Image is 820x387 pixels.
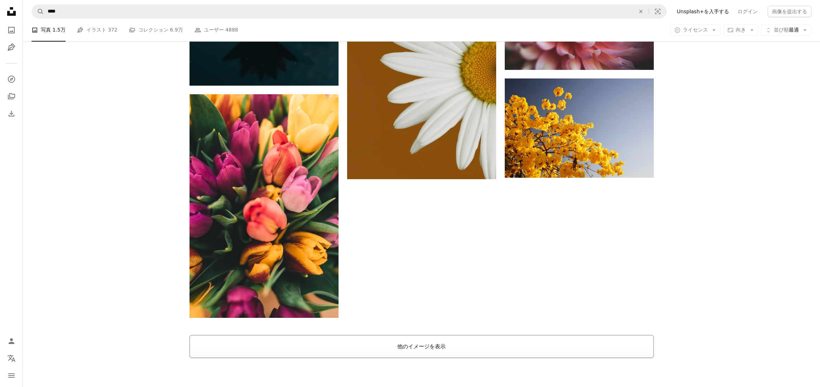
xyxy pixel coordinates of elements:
[4,4,19,20] a: ホーム — Unsplash
[4,106,19,121] a: ダウンロード履歴
[672,6,733,17] a: Unsplash+を入手する
[347,64,496,70] a: 茶色の背景に白い花の接写
[32,5,44,18] button: Unsplashで検索する
[649,5,666,18] button: ビジュアル検索
[4,334,19,348] a: ログイン / 登録する
[768,6,811,17] button: 画像を提出する
[761,24,811,36] button: 並び順最適
[4,72,19,86] a: 探す
[723,24,758,36] button: 向き
[225,26,238,34] span: 4888
[4,351,19,365] button: 言語
[733,6,762,17] a: ログイン
[190,203,339,209] a: 花の盛り合わせ
[4,40,19,54] a: イラスト
[633,5,649,18] button: 全てクリア
[505,78,654,177] img: 日中の曇り空の下でオレンジ色の花
[129,19,183,42] a: コレクション 6.9万
[774,27,789,33] span: 並び順
[170,26,183,34] span: 6.9万
[774,27,799,34] span: 最適
[670,24,720,36] button: ライセンス
[77,19,118,42] a: イラスト 372
[108,26,118,34] span: 372
[32,4,667,19] form: サイト内でビジュアルを探す
[190,335,654,358] button: 他のイメージを表示
[4,368,19,383] button: メニュー
[4,23,19,37] a: 写真
[195,19,238,42] a: ユーザー 4888
[190,94,339,318] img: 花の盛り合わせ
[683,27,708,33] span: ライセンス
[736,27,746,33] span: 向き
[4,89,19,104] a: コレクション
[505,125,654,131] a: 日中の曇り空の下でオレンジ色の花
